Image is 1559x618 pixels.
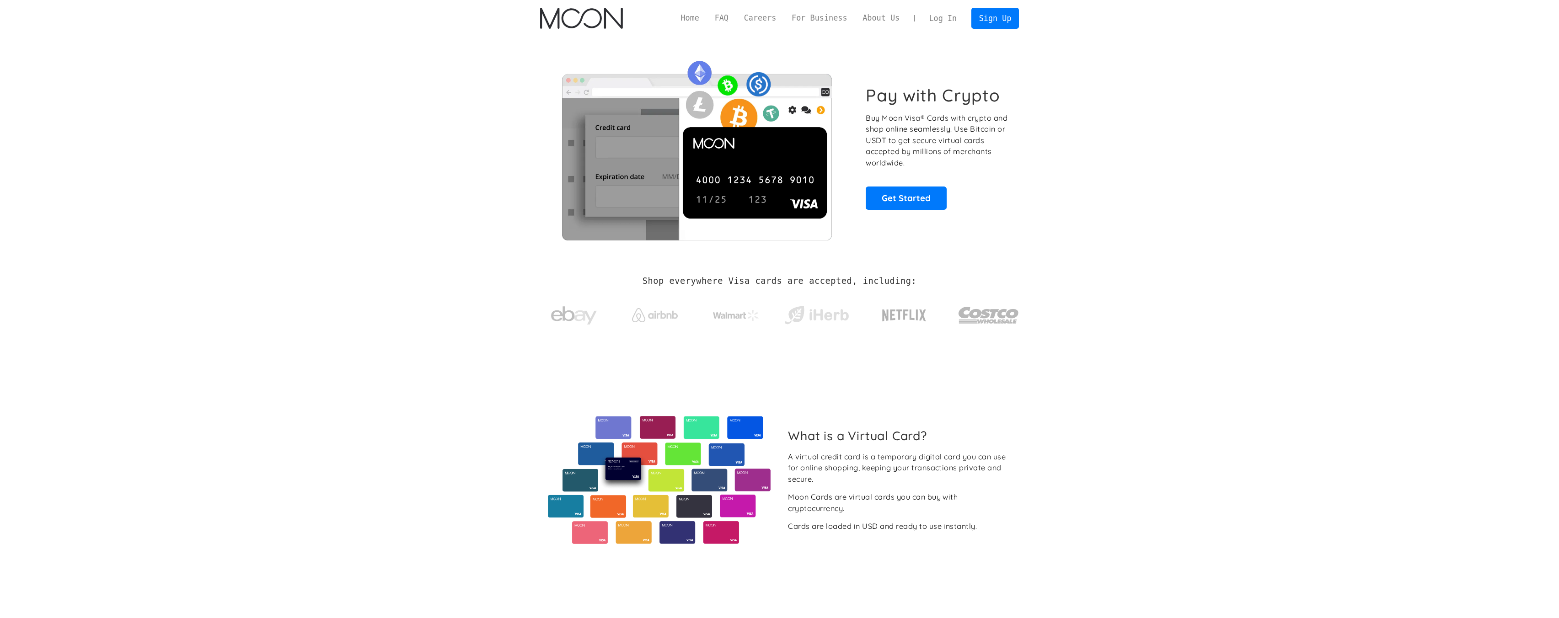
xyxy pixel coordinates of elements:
[784,12,855,24] a: For Business
[782,294,851,332] a: iHerb
[863,295,945,331] a: Netflix
[643,276,916,286] h2: Shop everywhere Visa cards are accepted, including:
[551,301,597,330] img: ebay
[540,8,623,29] a: home
[921,8,964,28] a: Log In
[621,299,689,327] a: Airbnb
[782,304,851,327] img: iHerb
[881,304,927,327] img: Netflix
[540,292,608,335] a: ebay
[702,301,770,325] a: Walmart
[673,12,707,24] a: Home
[707,12,736,24] a: FAQ
[866,112,1009,169] p: Buy Moon Visa® Cards with crypto and shop online seamlessly! Use Bitcoin or USDT to get secure vi...
[713,310,759,321] img: Walmart
[788,521,977,532] div: Cards are loaded in USD and ready to use instantly.
[866,186,947,209] a: Get Started
[546,416,772,544] img: Virtual cards from Moon
[736,12,784,24] a: Careers
[540,8,623,29] img: Moon Logo
[788,451,1012,485] div: A virtual credit card is a temporary digital card you can use for online shopping, keeping your t...
[788,428,1012,443] h2: What is a Virtual Card?
[958,289,1019,337] a: Costco
[958,298,1019,332] img: Costco
[540,54,853,240] img: Moon Cards let you spend your crypto anywhere Visa is accepted.
[855,12,907,24] a: About Us
[866,85,1000,106] h1: Pay with Crypto
[632,308,678,322] img: Airbnb
[971,8,1019,28] a: Sign Up
[788,491,1012,514] div: Moon Cards are virtual cards you can buy with cryptocurrency.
